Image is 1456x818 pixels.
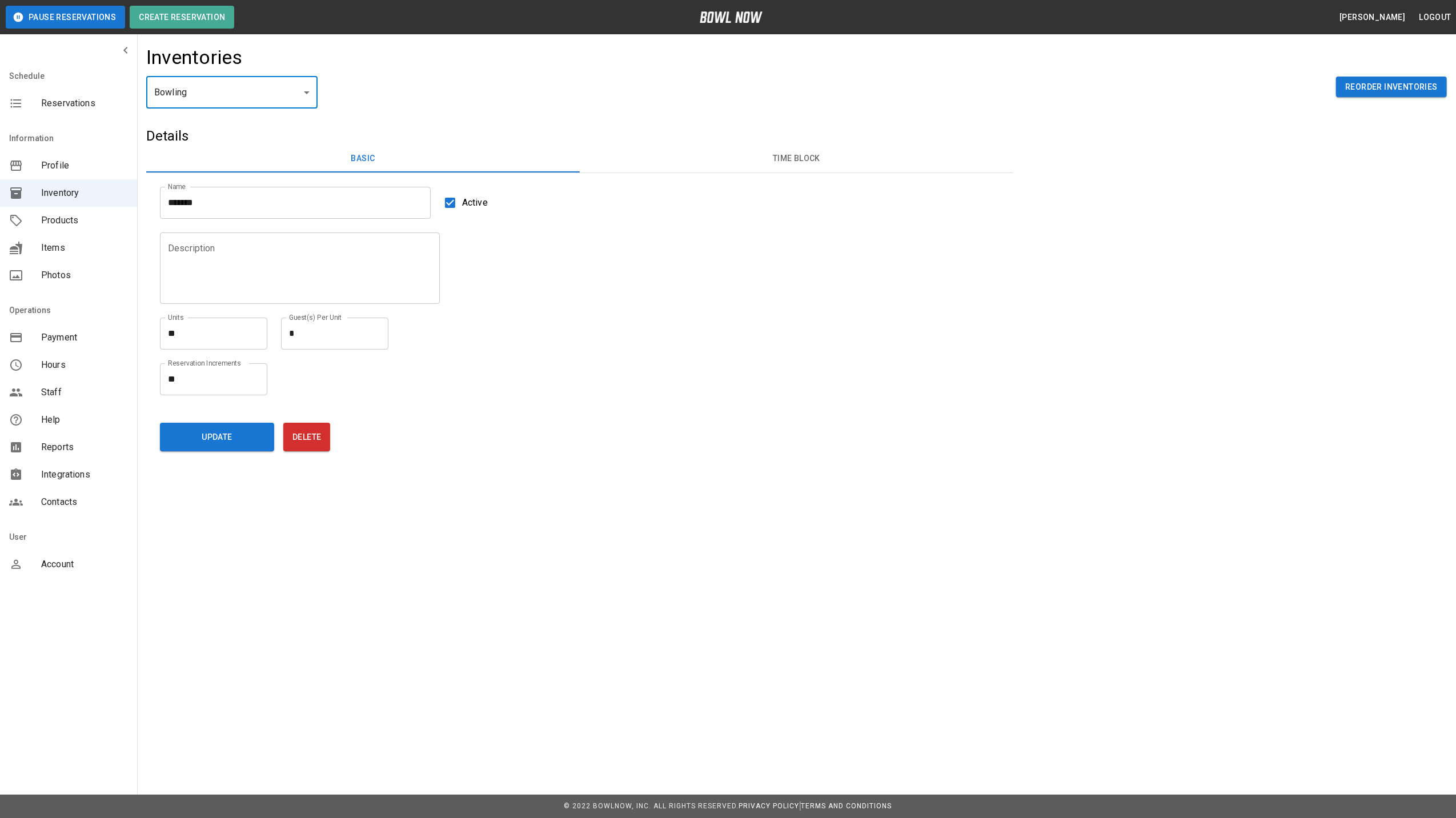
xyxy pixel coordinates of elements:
[160,423,274,451] button: Update
[41,97,128,110] span: Reservations
[41,268,128,282] span: Photos
[41,386,128,399] span: Staff
[41,468,128,482] span: Integrations
[1415,7,1456,28] button: Logout
[41,358,128,372] span: Hours
[146,46,243,70] h4: Inventories
[1335,7,1410,28] button: [PERSON_NAME]
[130,6,234,29] button: Create Reservation
[41,558,128,571] span: Account
[580,145,1013,173] button: Time Block
[146,145,580,173] button: Basic
[462,196,488,210] span: Active
[739,802,799,810] a: Privacy Policy
[146,145,1013,173] div: basic tabs example
[41,331,128,344] span: Payment
[41,413,128,427] span: Help
[41,440,128,454] span: Reports
[6,6,125,29] button: Pause Reservations
[41,214,128,227] span: Products
[283,423,330,451] button: Delete
[1336,77,1447,98] button: Reorder Inventories
[41,241,128,255] span: Items
[801,802,892,810] a: Terms and Conditions
[146,77,318,109] div: Bowling
[41,186,128,200] span: Inventory
[146,127,1013,145] h5: Details
[700,11,763,23] img: logo
[41,495,128,509] span: Contacts
[564,802,739,810] span: © 2022 BowlNow, Inc. All Rights Reserved.
[41,159,128,173] span: Profile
